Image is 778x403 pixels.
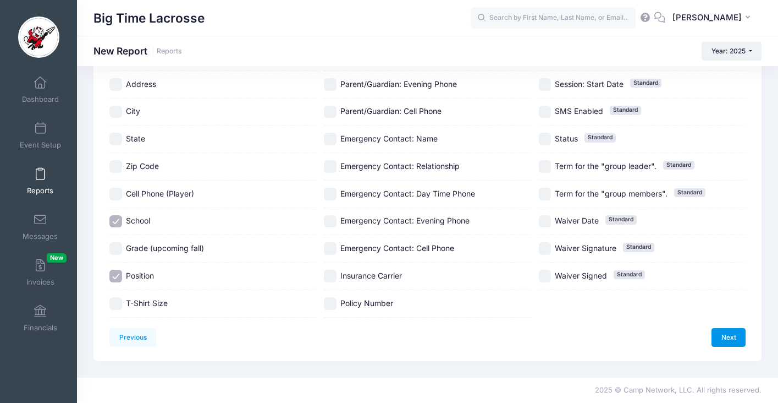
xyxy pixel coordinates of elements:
span: Emergency Contact: Evening Phone [340,216,470,225]
span: Event Setup [20,140,61,150]
input: StatusStandard [539,133,551,145]
a: Reports [157,47,182,56]
button: [PERSON_NAME] [665,6,762,31]
input: Zip Code [109,160,122,173]
span: SMS Enabled [555,106,603,116]
span: Cell Phone (Player) [126,189,194,198]
span: Term for the "group members". [555,189,667,198]
span: Grade (upcoming fall) [126,243,204,253]
span: Reports [27,186,53,195]
input: Waiver DateStandard [539,215,551,228]
span: Emergency Contact: Relationship [340,161,460,171]
input: Grade (upcoming fall) [109,242,122,255]
a: Dashboard [14,70,67,109]
span: Address [126,79,156,89]
span: Session: Start Date [555,79,623,89]
span: 2025 © Camp Network, LLC. All rights reserved. [595,385,762,394]
h1: Big Time Lacrosse [93,6,205,31]
input: Waiver SignedStandard [539,270,551,282]
span: [PERSON_NAME] [672,12,742,24]
span: Standard [614,270,645,279]
span: Standard [584,133,616,142]
span: Standard [630,79,661,88]
input: Emergency Contact: Evening Phone [324,215,336,228]
span: Standard [663,161,694,170]
span: City [126,106,140,116]
span: Waiver Signed [555,271,607,280]
input: Emergency Contact: Name [324,133,336,145]
span: Zip Code [126,161,159,171]
span: Status [555,134,578,143]
span: Standard [610,106,641,115]
span: Term for the "group leader". [555,161,656,171]
span: Policy Number [340,298,393,308]
input: City [109,106,122,118]
span: Waiver Signature [555,243,616,253]
input: Position [109,270,122,282]
input: Address [109,78,122,91]
input: Emergency Contact: Relationship [324,160,336,173]
span: Financials [24,323,57,333]
span: Insurance Carrier [340,271,402,280]
input: Term for the "group members".Standard [539,188,551,200]
span: Emergency Contact: Name [340,134,438,143]
span: Dashboard [22,95,59,104]
input: Parent/Guardian: Cell Phone [324,106,336,118]
span: Invoices [26,277,54,287]
span: Messages [23,232,58,241]
input: Term for the "group leader".Standard [539,160,551,173]
span: School [126,216,150,225]
button: Year: 2025 [702,42,762,61]
span: Waiver Date [555,216,599,225]
a: InvoicesNew [14,253,67,292]
input: Session: Start DateStandard [539,78,551,91]
input: Emergency Contact: Day Time Phone [324,188,336,200]
input: Emergency Contact: Cell Phone [324,242,336,255]
span: Parent/Guardian: Evening Phone [340,79,457,89]
img: Big Time Lacrosse [18,17,59,58]
input: Search by First Name, Last Name, or Email... [471,7,636,29]
input: Parent/Guardian: Evening Phone [324,78,336,91]
span: Standard [623,243,654,252]
input: Policy Number [324,297,336,310]
a: Reports [14,162,67,200]
a: Messages [14,208,67,246]
h1: New Report [93,45,182,57]
a: Financials [14,299,67,337]
span: Standard [605,215,637,224]
span: Year: 2025 [711,47,746,55]
span: Position [126,271,154,280]
span: Emergency Contact: Cell Phone [340,243,454,253]
span: New [47,253,67,263]
input: Cell Phone (Player) [109,188,122,200]
input: School [109,215,122,228]
input: State [109,133,122,145]
input: Waiver SignatureStandard [539,242,551,255]
a: Event Setup [14,116,67,155]
span: Emergency Contact: Day Time Phone [340,189,475,198]
span: T-Shirt Size [126,298,168,308]
input: SMS EnabledStandard [539,106,551,118]
span: Parent/Guardian: Cell Phone [340,106,442,116]
a: Previous [109,328,156,347]
input: T-Shirt Size [109,297,122,310]
input: Insurance Carrier [324,270,336,282]
span: Standard [674,188,705,197]
span: State [126,134,145,143]
a: Next [711,328,746,347]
